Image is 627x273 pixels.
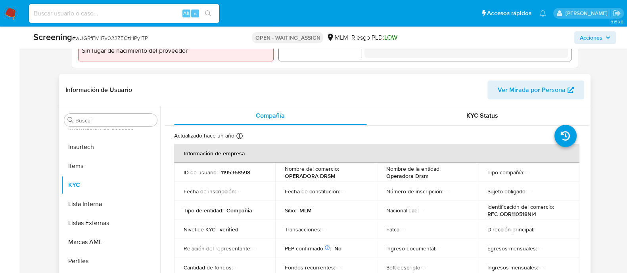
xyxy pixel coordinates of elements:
button: Marcas AML [61,233,160,252]
input: Buscar usuario o caso... [29,8,219,19]
span: s [194,10,196,17]
p: Sujeto obligado : [487,188,527,195]
p: Fecha de constitución : [285,188,340,195]
p: - [255,245,256,252]
p: Actualizado hace un año [174,132,234,139]
p: Relación del representante : [184,245,251,252]
p: Sitio : [285,207,296,214]
button: Acciones [574,31,616,44]
span: Acciones [580,31,602,44]
p: anamaria.arriagasanchez@mercadolibre.com.mx [565,10,610,17]
p: - [447,188,448,195]
p: Ingresos mensuales : [487,264,538,271]
p: Egresos mensuales : [487,245,537,252]
p: OPEN - WAITING_ASSIGN [252,32,323,43]
p: Fecha de inscripción : [184,188,236,195]
span: KYC Status [466,111,498,120]
p: Cantidad de fondos : [184,264,233,271]
p: - [540,245,542,252]
p: Tipo compañía : [487,169,524,176]
p: verified [220,226,238,233]
p: 1195368598 [221,169,250,176]
p: Nacionalidad : [386,207,419,214]
p: - [541,264,543,271]
span: Compañía [256,111,285,120]
p: - [530,188,531,195]
p: - [324,226,326,233]
p: Dirección principal : [487,226,534,233]
p: MLM [299,207,312,214]
p: OPERADORA DRSM [285,172,336,179]
button: Lista Interna [61,195,160,214]
button: Ver Mirada por Persona [487,80,584,99]
input: Buscar [75,117,154,124]
button: Buscar [67,117,74,123]
p: - [439,245,441,252]
span: 3.158.0 [610,19,623,25]
button: Items [61,157,160,176]
p: Ingreso documental : [386,245,436,252]
p: Compañia [226,207,252,214]
p: RFC ODR110518NI4 [487,210,536,218]
p: Fondos recurrentes : [285,264,335,271]
button: Insurtech [61,137,160,157]
p: Transacciones : [285,226,321,233]
button: KYC [61,176,160,195]
p: No [334,245,341,252]
p: PEP confirmado : [285,245,331,252]
p: Soft descriptor : [386,264,424,271]
p: Operadora Drsm [386,172,429,179]
p: - [236,264,238,271]
p: Nombre del comercio : [285,165,339,172]
span: LOW [384,33,397,42]
span: # wUGRfFMii7v022ZECzHPy1TP [72,34,148,42]
p: Identificación del comercio : [487,203,554,210]
button: Perfiles [61,252,160,271]
p: - [239,188,241,195]
span: Accesos rápidos [487,9,531,17]
p: Nivel de KYC : [184,226,217,233]
p: Tipo de entidad : [184,207,223,214]
span: Ver Mirada por Persona [498,80,566,99]
p: - [427,264,428,271]
p: - [404,226,405,233]
a: Salir [613,9,621,17]
p: - [343,188,345,195]
div: MLM [326,33,348,42]
p: Número de inscripción : [386,188,443,195]
p: Nombre de la entidad : [386,165,441,172]
th: Información de empresa [174,144,579,163]
span: Alt [183,10,190,17]
p: ID de usuario : [184,169,218,176]
p: - [422,207,424,214]
a: Notificaciones [539,10,546,17]
button: Listas Externas [61,214,160,233]
p: - [338,264,340,271]
button: search-icon [200,8,216,19]
p: - [527,169,529,176]
span: Riesgo PLD: [351,33,397,42]
h1: Información de Usuario [65,86,132,94]
b: Screening [33,31,72,43]
p: Fatca : [386,226,401,233]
